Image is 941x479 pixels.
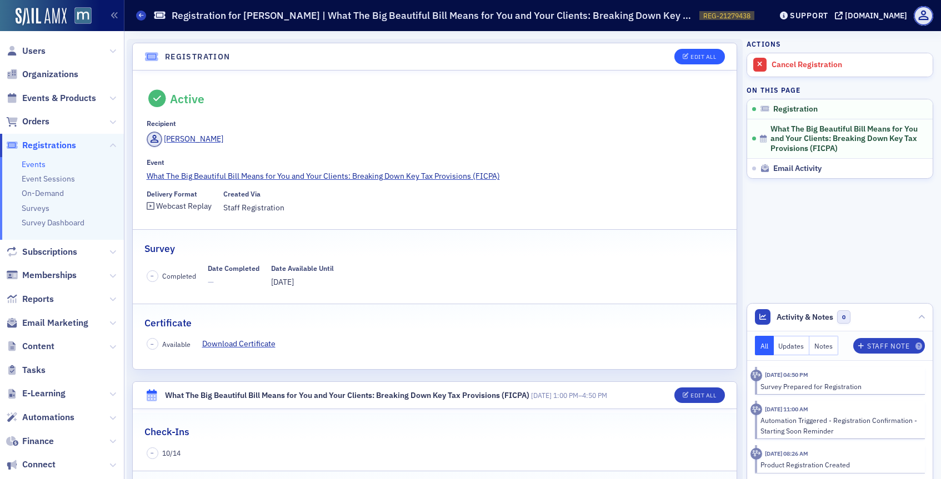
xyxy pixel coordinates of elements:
a: Email Marketing [6,317,88,329]
a: Cancel Registration [747,53,933,77]
div: Active [170,92,204,106]
a: Surveys [22,203,49,213]
div: Webcast Replay [156,203,212,209]
button: All [755,336,774,355]
span: REG-21279438 [703,11,750,21]
button: Edit All [674,387,724,403]
span: Finance [22,435,54,447]
a: Reports [6,293,54,305]
div: What The Big Beautiful Bill Means for You and Your Clients: Breaking Down Key Tax Provisions (FICPA) [165,390,529,401]
span: Tasks [22,364,46,376]
time: 8/20/2025 08:26 AM [765,450,808,457]
a: E-Learning [6,387,66,400]
button: Updates [774,336,810,355]
span: Orders [22,115,49,128]
time: 1:00 PM [553,391,578,400]
div: Automation Triggered - Registration Confirmation - Starting Soon Reminder [760,415,918,436]
span: [DATE] [271,277,294,287]
div: [PERSON_NAME] [164,133,223,145]
h2: Check-Ins [144,425,189,439]
span: – [151,449,154,457]
div: Edit All [690,54,716,60]
a: [PERSON_NAME] [147,132,224,147]
div: Recipient [147,119,176,128]
div: Staff Note [867,343,909,349]
a: Subscriptions [6,246,77,258]
a: Finance [6,435,54,447]
span: – [531,391,607,400]
span: Reports [22,293,54,305]
span: Profile [914,6,933,26]
div: Support [790,11,828,21]
div: Survey Prepared for Registration [760,381,918,391]
a: On-Demand [22,188,64,198]
a: Users [6,45,46,57]
span: [DATE] [531,391,552,400]
div: Activity [750,448,762,460]
a: Orders [6,115,49,128]
span: Completed [162,271,196,281]
div: Created Via [223,190,261,198]
div: Date Available Until [271,264,334,273]
div: Cancel Registration [772,60,927,70]
span: Organizations [22,68,78,80]
time: 8/21/2025 04:50 PM [765,371,808,379]
span: Connect [22,458,56,471]
a: Events [22,159,46,169]
button: [DOMAIN_NAME] [835,12,911,19]
h4: Registration [165,51,231,63]
span: Registrations [22,139,76,152]
a: View Homepage [67,7,92,26]
a: Organizations [6,68,78,80]
span: Automations [22,411,74,423]
a: Survey Dashboard [22,218,84,228]
button: Edit All [674,49,724,64]
span: Email Marketing [22,317,88,329]
span: – [151,272,154,280]
time: 4:50 PM [582,391,607,400]
h2: Survey [144,241,175,256]
a: What The Big Beautiful Bill Means for You and Your Clients: Breaking Down Key Tax Provisions (FICPA) [147,170,723,182]
div: Date Completed [208,264,259,273]
a: Connect [6,458,56,471]
span: Staff Registration [223,202,284,214]
span: Email Activity [773,164,822,174]
span: 10 / 14 [162,448,181,458]
span: E-Learning [22,387,66,400]
div: Edit All [690,392,716,399]
span: Available [162,339,191,349]
img: SailAMX [74,7,92,24]
h4: On this page [747,85,933,95]
div: Product Registration Created [760,460,918,470]
time: 8/21/2025 11:00 AM [765,405,808,413]
button: Notes [809,336,838,355]
a: Content [6,340,54,352]
span: Activity & Notes [777,311,833,323]
span: — [208,276,259,288]
button: Staff Note [853,338,925,354]
span: 0 [837,310,851,324]
div: Event [147,158,164,167]
span: Users [22,45,46,57]
span: Memberships [22,269,77,281]
a: Tasks [6,364,46,376]
span: Registration [773,104,818,114]
img: SailAMX [16,8,67,26]
h4: Actions [747,39,781,49]
span: Subscriptions [22,246,77,258]
a: Registrations [6,139,76,152]
a: Event Sessions [22,174,75,184]
span: – [151,340,154,348]
span: Content [22,340,54,352]
div: [DOMAIN_NAME] [845,11,907,21]
a: Download Certificate [202,338,284,350]
h2: Certificate [144,316,192,330]
div: Delivery Format [147,190,197,198]
a: Memberships [6,269,77,281]
span: What The Big Beautiful Bill Means for You and Your Clients: Breaking Down Key Tax Provisions (FICPA) [770,124,918,154]
a: Events & Products [6,92,96,104]
span: Events & Products [22,92,96,104]
a: Automations [6,411,74,423]
div: Activity [750,370,762,381]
